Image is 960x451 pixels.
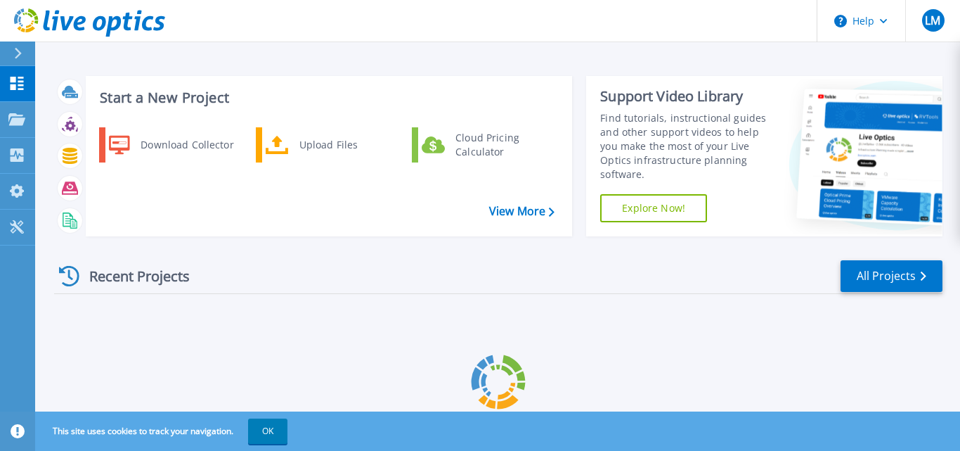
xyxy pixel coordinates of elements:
a: Cloud Pricing Calculator [412,127,556,163]
button: OK [248,419,287,444]
div: Find tutorials, instructional guides and other support videos to help you make the most of your L... [600,111,777,182]
div: Upload Files [292,131,396,159]
span: LM [925,15,940,26]
a: Download Collector [99,127,243,163]
a: View More [489,205,554,218]
h3: Start a New Project [100,90,554,106]
span: This site uses cookies to track your navigation. [39,419,287,444]
a: Explore Now! [600,194,707,222]
div: Cloud Pricing Calculator [448,131,552,159]
a: Upload Files [256,127,400,163]
div: Download Collector [134,131,240,159]
a: All Projects [841,260,942,292]
div: Support Video Library [600,87,777,106]
div: Recent Projects [54,259,209,293]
